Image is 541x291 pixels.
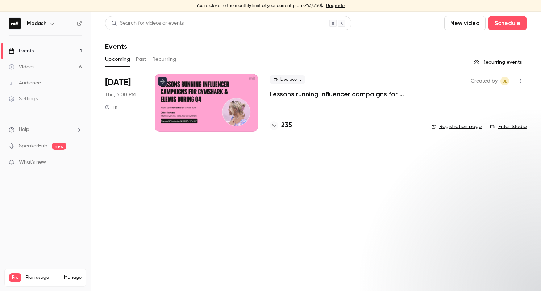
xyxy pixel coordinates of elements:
[105,91,136,98] span: Thu, 5:00 PM
[9,273,21,282] span: Pro
[19,159,46,166] span: What's new
[490,123,527,130] a: Enter Studio
[64,275,82,281] a: Manage
[27,20,46,27] h6: Modash
[281,121,292,130] h4: 235
[9,95,38,102] div: Settings
[19,142,47,150] a: SpeakerHub
[152,54,176,65] button: Recurring
[9,63,34,71] div: Videos
[105,74,143,132] div: Sep 18 Thu, 5:00 PM (Europe/London)
[105,42,127,51] h1: Events
[111,20,184,27] div: Search for videos or events
[9,47,34,55] div: Events
[105,54,130,65] button: Upcoming
[470,56,527,68] button: Recurring events
[471,77,498,85] span: Created by
[26,275,60,281] span: Plan usage
[270,121,292,130] a: 235
[9,18,21,29] img: Modash
[105,104,117,110] div: 1 h
[431,123,482,130] a: Registration page
[500,77,509,85] span: Jack Eaton
[9,126,82,134] li: help-dropdown-opener
[105,77,131,88] span: [DATE]
[9,79,41,87] div: Audience
[19,126,29,134] span: Help
[488,16,527,30] button: Schedule
[136,54,146,65] button: Past
[503,77,507,85] span: JE
[326,3,345,9] a: Upgrade
[270,90,420,98] a: Lessons running influencer campaigns for Gymshark & Elemis during Q4
[270,75,305,84] span: Live event
[444,16,486,30] button: New video
[52,143,66,150] span: new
